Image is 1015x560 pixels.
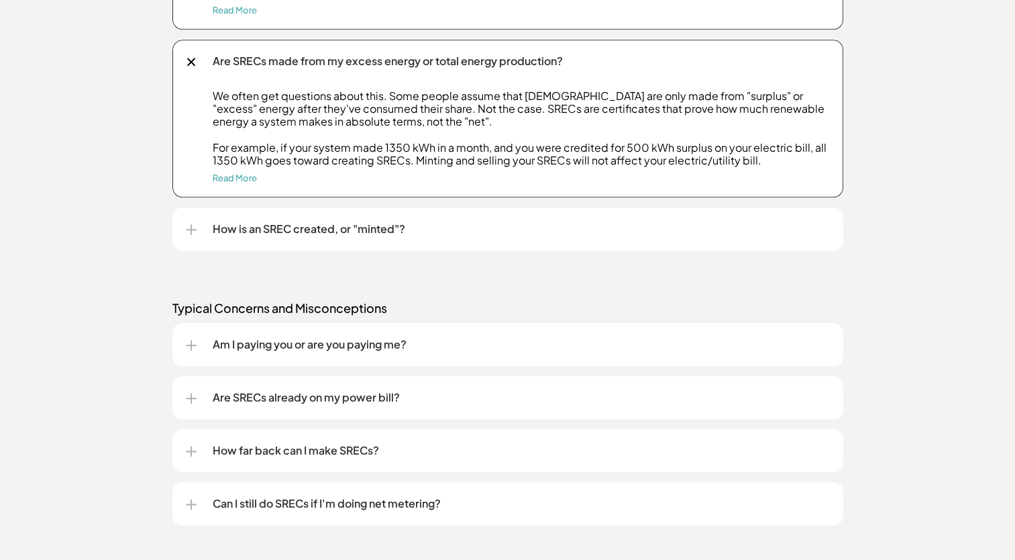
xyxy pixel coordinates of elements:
p: How far back can I make SRECs? [213,442,830,459]
a: Read More [213,173,257,183]
a: Read More [213,5,257,15]
p: Are SRECs already on my power bill? [213,389,830,406]
p: How is an SREC created, or "minted"? [213,221,830,237]
p: Can I still do SRECs if I'm doing net metering? [213,496,830,512]
p: Am I paying you or are you paying me? [213,336,830,353]
p: Are SRECs made from my excess energy or total energy production? [213,53,830,69]
p: Typical Concerns and Misconceptions [172,300,843,316]
p: We often get questions about this. Some people assume that [DEMOGRAPHIC_DATA] are only made from ... [213,89,830,167]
